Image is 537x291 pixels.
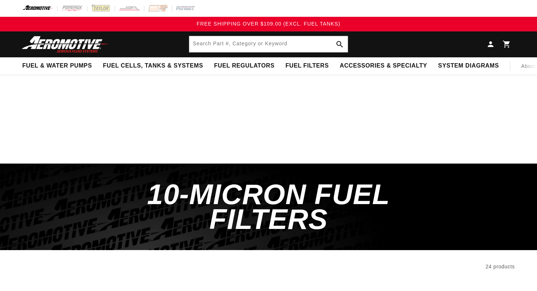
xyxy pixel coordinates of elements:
span: 24 products [485,264,515,269]
summary: Fuel Filters [280,57,334,74]
summary: System Diagrams [433,57,504,74]
img: Aeromotive [20,36,111,53]
input: Search Part #, Category or Keyword [189,36,348,52]
summary: Fuel Regulators [209,57,280,74]
span: System Diagrams [438,62,499,70]
span: FREE SHIPPING OVER $109.00 (EXCL. FUEL TANKS) [197,21,340,27]
span: Fuel Cells, Tanks & Systems [103,62,203,70]
span: Accessories & Specialty [340,62,427,70]
span: 10-Micron Fuel Filters [147,178,390,235]
summary: Fuel Cells, Tanks & Systems [98,57,209,74]
summary: Fuel & Water Pumps [17,57,98,74]
summary: Accessories & Specialty [334,57,433,74]
span: Fuel & Water Pumps [22,62,92,70]
span: Fuel Regulators [214,62,274,70]
button: Search Part #, Category or Keyword [332,36,348,52]
span: Fuel Filters [285,62,329,70]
